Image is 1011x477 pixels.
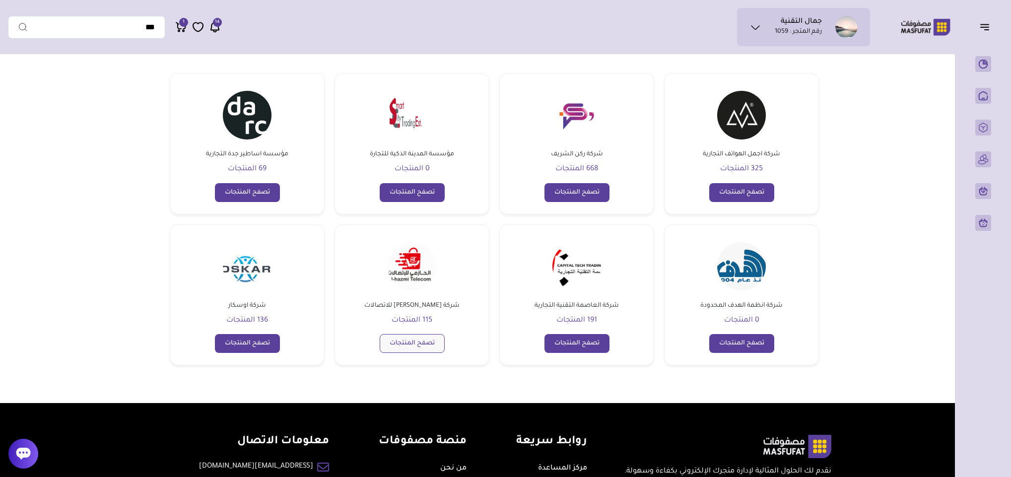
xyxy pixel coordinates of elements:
a: شركة العاصمة التقنية التجارية شركة العاصمة التقنية التجارية 191 المنتجات [533,237,621,327]
img: شركة اجمل الهواتف التجارية [717,91,766,139]
span: 1 [183,18,185,27]
span: 115 المنتجات [392,317,432,325]
a: من نحن [440,465,467,473]
img: جمال التقنية [835,16,858,38]
img: شركة اوسكار [223,242,271,291]
a: شركة اجمل الهواتف التجارية شركة اجمل الهواتف التجارية 325 المنتجات [701,85,782,175]
h4: منصة مصفوفات [379,435,467,449]
a: شركة الحازمى للاتصالات شركة [PERSON_NAME] للاتصالات 115 المنتجات [362,237,462,327]
img: شركة الحازمى للاتصالات [388,242,436,291]
span: مؤسسة المدينة الذكية للتجارة [368,149,456,160]
a: شركة اوسكار شركة اوسكار 136 المنتجات [217,237,277,327]
a: تصفح المنتجات [544,334,609,353]
span: 0 المنتجات [724,317,759,325]
span: 14 [215,18,220,27]
a: 14 [209,21,221,33]
p: رقم المتجر : 1059 [775,27,822,37]
span: شركة [PERSON_NAME] للاتصالات [362,300,462,311]
img: مؤسسة اساطير جدة التجارية [223,91,271,139]
span: 668 المنتجات [555,165,599,173]
a: تصفح المنتجات [380,183,445,202]
a: 1 [175,21,187,33]
span: 325 المنتجات [720,165,763,173]
a: شركة انظمة الهدف المحدودة شركة انظمة الهدف المحدودة 0 المنتجات [698,237,785,327]
a: تصفح المنتجات [709,334,774,353]
span: شركة ركن الشريف [549,149,605,160]
img: شركة العاصمة التقنية التجارية [552,242,601,291]
img: شركة انظمة الهدف المحدودة [717,242,766,291]
img: شركة ركن الشريف [552,91,601,139]
span: شركة اوسكار [226,300,268,311]
img: مؤسسة المدينة الذكية للتجارة [388,91,436,139]
a: مؤسسة المدينة الذكية للتجارة مؤسسة المدينة الذكية للتجارة 0 المنتجات [368,85,456,175]
h4: روابط سريعة [516,435,587,449]
span: شركة العاصمة التقنية التجارية [533,300,621,311]
a: مركز المساعدة [538,465,587,473]
span: مؤسسة اساطير جدة التجارية [204,149,290,160]
span: شركة اجمل الهواتف التجارية [701,149,782,160]
span: شركة انظمة الهدف المحدودة [698,300,785,311]
a: تصفح المنتجات [215,183,280,202]
a: تصفح المنتجات [215,334,280,353]
a: تصفح المنتجات [709,183,774,202]
img: Logo [894,17,957,37]
a: تصفح المنتجات [544,183,609,202]
h1: جمال التقنية [781,17,822,27]
a: [EMAIL_ADDRESS][DOMAIN_NAME] [199,461,313,472]
a: مؤسسة اساطير جدة التجارية مؤسسة اساطير جدة التجارية 69 المنتجات [204,85,290,175]
span: 69 المنتجات [228,165,267,173]
span: 136 المنتجات [226,317,268,325]
a: شركة ركن الشريف شركة ركن الشريف 668 المنتجات [547,85,607,175]
span: 191 المنتجات [556,317,597,325]
a: تصفح المنتجات [380,334,445,353]
h4: معلومات الاتصال [199,435,329,449]
span: 0 المنتجات [395,165,430,173]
